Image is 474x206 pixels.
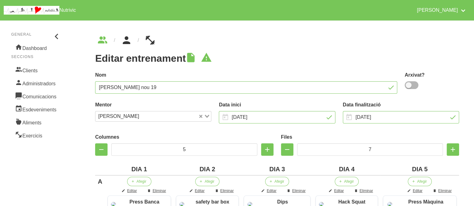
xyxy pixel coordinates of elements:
a: Dashboard [11,41,62,54]
span: Afegir [136,179,146,184]
span: Eliminar [438,188,452,194]
span: Afegir [205,179,214,184]
span: Afegir [344,179,354,184]
button: Eliminar [143,186,171,195]
span: Editar [334,188,344,194]
button: Afegir [265,177,289,186]
button: Editar [186,186,209,195]
span: Editar [127,188,137,194]
button: Afegir [127,177,151,186]
span: Eliminar [360,188,373,194]
span: Press Màquina [408,199,443,204]
a: Exercicis [11,128,62,141]
div: DIA 2 [176,164,239,174]
a: [PERSON_NAME] [413,2,470,18]
div: A [98,177,103,186]
input: Search for option [141,113,198,120]
span: Editar [267,188,276,194]
p: Seccions [11,54,62,60]
span: Eliminar [153,188,166,194]
a: Clients [11,63,62,76]
a: Aliments [11,115,62,128]
button: Editar [118,186,142,195]
div: DIA 5 [383,164,457,174]
label: Data inici [219,101,335,109]
label: Nom [95,71,397,79]
nav: breadcrumbs [95,35,459,45]
button: Eliminar [211,186,239,195]
button: Eliminar [283,186,311,195]
button: Editar [403,186,427,195]
span: Eliminar [220,188,234,194]
div: DIA 1 [108,164,171,174]
div: DIA 4 [315,164,378,174]
h1: Editar entrenament [95,53,459,64]
label: Arxivat? [405,71,459,79]
button: Clear Selected [199,114,202,119]
span: Eliminar [292,188,306,194]
span: Editar [195,188,205,194]
img: company_logo [4,6,59,15]
label: Files [281,133,459,141]
span: Dips [277,199,288,204]
button: Afegir [408,177,432,186]
div: Search for option [95,111,211,122]
span: Press Banca [129,199,159,204]
button: Afegir [195,177,219,186]
label: Data finalització [343,101,459,109]
span: Afegir [417,179,427,184]
a: Esdeveniments [11,102,62,115]
a: Comunicacions [11,89,62,102]
label: Columnes [95,133,273,141]
span: Afegir [274,179,284,184]
button: Editar [257,186,281,195]
div: DIA 3 [244,164,311,174]
p: General [11,32,62,37]
a: Administradors [11,76,62,89]
button: Eliminar [350,186,378,195]
span: Editar [413,188,422,194]
button: Afegir [335,177,359,186]
span: [PERSON_NAME] [97,113,141,120]
button: Editar [325,186,349,195]
button: Eliminar [429,186,457,195]
label: Mentor [95,101,211,109]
